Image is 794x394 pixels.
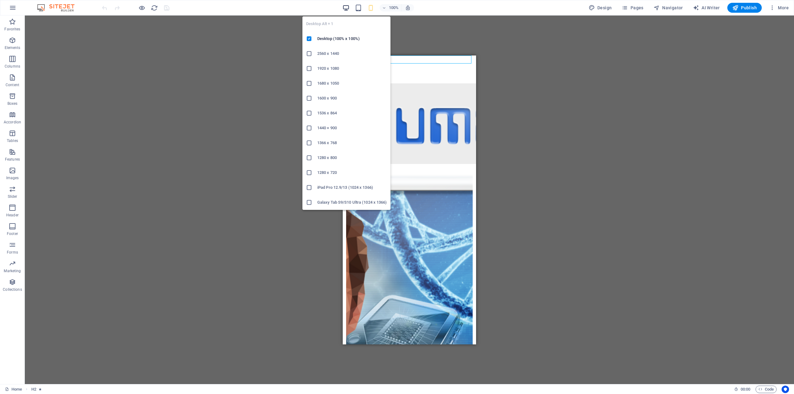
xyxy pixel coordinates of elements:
span: Code [758,386,774,393]
p: Tables [7,138,18,143]
span: Publish [732,5,757,11]
span: 00 00 [741,386,750,393]
h6: iPad Pro 12.9/13 (1024 x 1366) [317,184,387,191]
button: Code [756,386,777,393]
button: More [767,3,791,13]
span: : [745,387,746,392]
button: Navigator [651,3,685,13]
p: Boxes [7,101,18,106]
span: Navigator [653,5,683,11]
p: Content [6,82,19,87]
h6: 2560 x 1440 [317,50,387,57]
p: Columns [5,64,20,69]
p: Footer [7,231,18,236]
h6: 1680 x 1050 [317,80,387,87]
h6: 1280 x 720 [317,169,387,176]
p: Marketing [4,268,21,273]
p: Forms [7,250,18,255]
h6: 1440 × 900 [317,124,387,132]
p: Images [6,175,19,180]
span: More [769,5,789,11]
p: Collections [3,287,22,292]
img: Editor Logo [36,4,82,11]
button: Design [586,3,614,13]
h6: 1536 x 864 [317,109,387,117]
button: Usercentrics [782,386,789,393]
i: Reload page [151,4,158,11]
h6: 1600 x 900 [317,95,387,102]
span: AI Writer [693,5,720,11]
button: reload [150,4,158,11]
button: AI Writer [690,3,722,13]
h6: 1366 x 768 [317,139,387,147]
p: Header [6,213,19,218]
a: Click to cancel selection. Double-click to open Pages [5,386,22,393]
p: Accordion [4,120,21,125]
h6: 100% [389,4,399,11]
nav: breadcrumb [31,386,42,393]
h6: 1280 x 800 [317,154,387,162]
i: Element contains an animation [39,387,42,391]
button: Publish [727,3,762,13]
button: Pages [619,3,646,13]
span: Click to select. Double-click to edit [31,386,36,393]
p: Favorites [4,27,20,32]
p: Elements [5,45,20,50]
h6: Session time [734,386,751,393]
span: Design [589,5,612,11]
i: On resize automatically adjust zoom level to fit chosen device. [405,5,411,11]
h6: 1920 x 1080 [317,65,387,72]
span: Pages [622,5,643,11]
h6: Desktop (100% x 100%) [317,35,387,42]
h6: Galaxy Tab S9/S10 Ultra (1024 x 1366) [317,199,387,206]
button: 100% [380,4,402,11]
p: Features [5,157,20,162]
p: Slider [8,194,17,199]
